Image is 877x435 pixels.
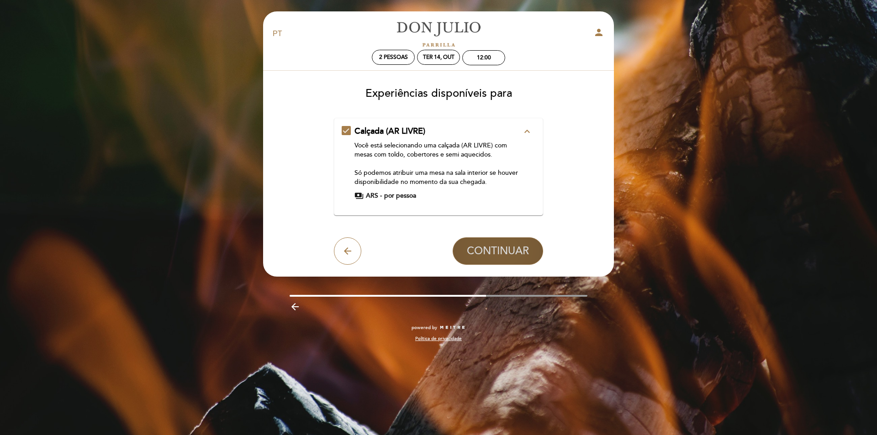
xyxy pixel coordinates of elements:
[365,87,512,100] span: Experiências disponíveis para
[379,54,408,61] span: 2 pessoas
[342,126,536,200] md-checkbox: Calçada (AR LIVRE) expand_less Você está selecionando uma calçada (AR LIVRE) com mesas com toldo,...
[522,126,533,137] i: expand_less
[519,126,535,137] button: expand_less
[381,21,496,47] a: [PERSON_NAME]
[354,141,522,187] div: Você está selecionando uma calçada (AR LIVRE) com mesas com toldo, cobertores e semi aquecidos. S...
[334,237,361,265] button: arrow_back
[453,237,543,265] button: CONTINUAR
[412,325,465,331] a: powered by
[467,245,529,257] span: CONTINUAR
[412,325,437,331] span: powered by
[342,246,353,257] i: arrow_back
[415,335,462,342] a: Política de privacidade
[354,126,425,136] span: Calçada (AR LIVRE)
[354,191,364,200] span: payments
[384,191,416,200] span: por pessoa
[477,54,491,61] div: 12:00
[366,191,382,200] span: ARS -
[593,27,604,38] i: person
[439,325,465,330] img: MEITRE
[593,27,604,41] button: person
[290,301,301,312] i: arrow_backward
[423,54,454,61] div: Ter 14, out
